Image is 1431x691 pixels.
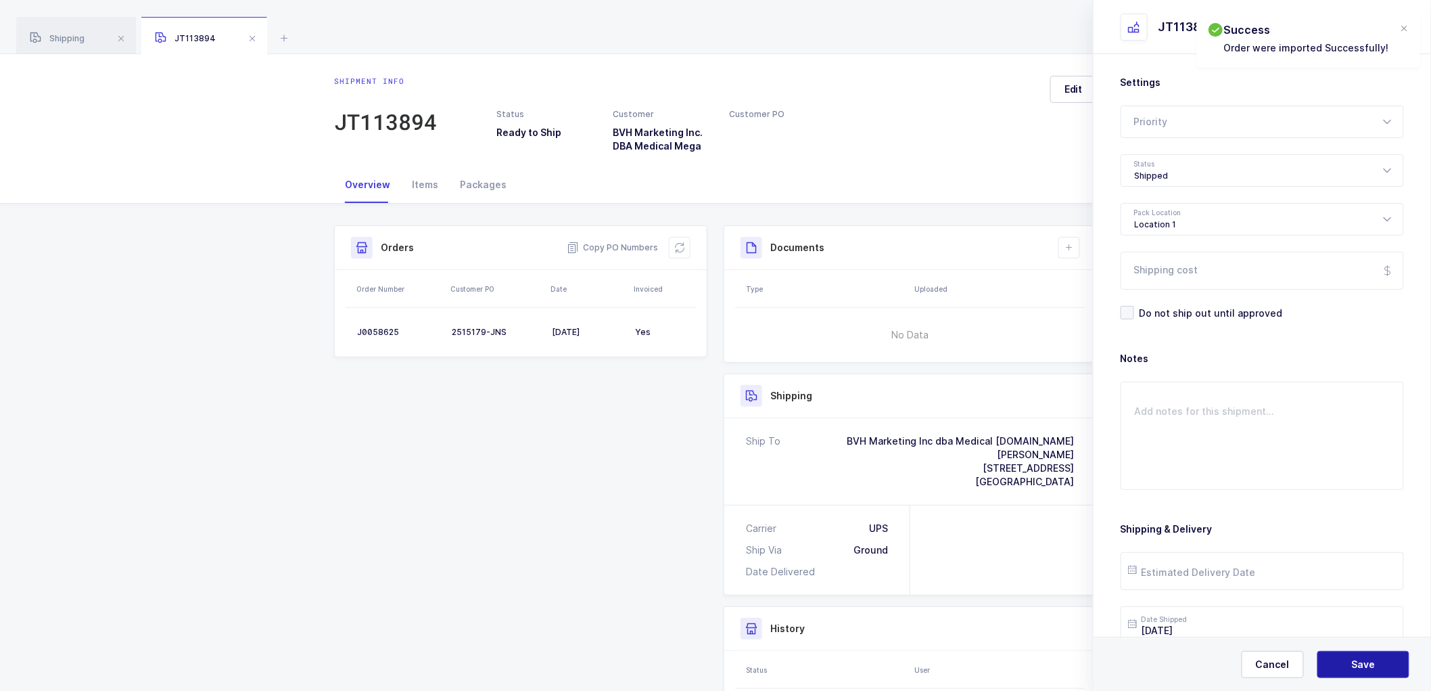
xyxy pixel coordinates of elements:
[357,327,441,338] div: J0058625
[1050,76,1097,103] button: Edit
[853,543,888,557] div: Ground
[746,565,820,579] div: Date Delivered
[770,389,812,403] h3: Shipping
[635,327,651,337] span: Yes
[975,476,1074,487] span: [GEOGRAPHIC_DATA]
[1121,352,1404,365] h3: Notes
[746,522,782,535] div: Carrier
[1242,651,1304,678] button: Cancel
[1134,307,1283,319] span: Do not ship out until approved
[1256,658,1290,671] span: Cancel
[770,622,805,636] h3: History
[613,126,713,153] h3: BVH Marketing Inc. DBA Medical Mega
[746,434,780,489] div: Ship To
[1224,22,1389,38] h2: Success
[1352,658,1376,671] span: Save
[401,166,449,203] div: Items
[567,241,658,254] button: Copy PO Numbers
[914,665,1081,675] div: User
[1317,651,1409,678] button: Save
[770,241,824,254] h3: Documents
[1064,83,1083,96] span: Edit
[634,284,692,294] div: Invoiced
[823,315,998,355] span: No Data
[1158,19,1218,35] div: JT113894
[496,108,596,120] div: Status
[1224,41,1389,55] p: Order were imported Successfully!
[334,76,437,87] div: Shipment info
[550,284,626,294] div: Date
[449,166,517,203] div: Packages
[613,108,713,120] div: Customer
[334,166,401,203] div: Overview
[746,284,906,294] div: Type
[847,434,1074,448] div: BVH Marketing Inc dba Medical [DOMAIN_NAME]
[869,522,888,535] div: UPS
[1121,252,1404,290] input: Shipping cost
[452,327,541,338] div: 2515179-JNS
[1121,76,1404,89] h3: Settings
[746,665,906,675] div: Status
[450,284,542,294] div: Customer PO
[847,462,1074,475] div: [STREET_ADDRESS]
[496,126,596,139] h3: Ready to Ship
[746,543,787,557] div: Ship Via
[30,33,85,43] span: Shipping
[552,327,624,338] div: [DATE]
[356,284,442,294] div: Order Number
[730,108,830,120] div: Customer PO
[914,284,1081,294] div: Uploaded
[847,448,1074,462] div: [PERSON_NAME]
[381,241,414,254] h3: Orders
[155,33,216,43] span: JT113894
[1121,522,1404,536] h3: Shipping & Delivery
